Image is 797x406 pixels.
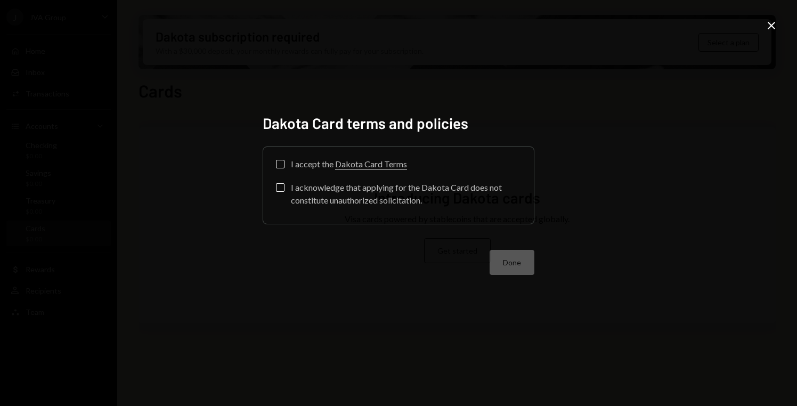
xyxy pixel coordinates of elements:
div: I accept the [291,158,407,170]
button: I accept the Dakota Card Terms [276,160,284,168]
button: I acknowledge that applying for the Dakota Card does not constitute unauthorized solicitation. [276,183,284,192]
a: Dakota Card Terms [335,159,407,170]
h2: Dakota Card terms and policies [263,113,534,134]
div: I acknowledge that applying for the Dakota Card does not constitute unauthorized solicitation. [291,181,521,207]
